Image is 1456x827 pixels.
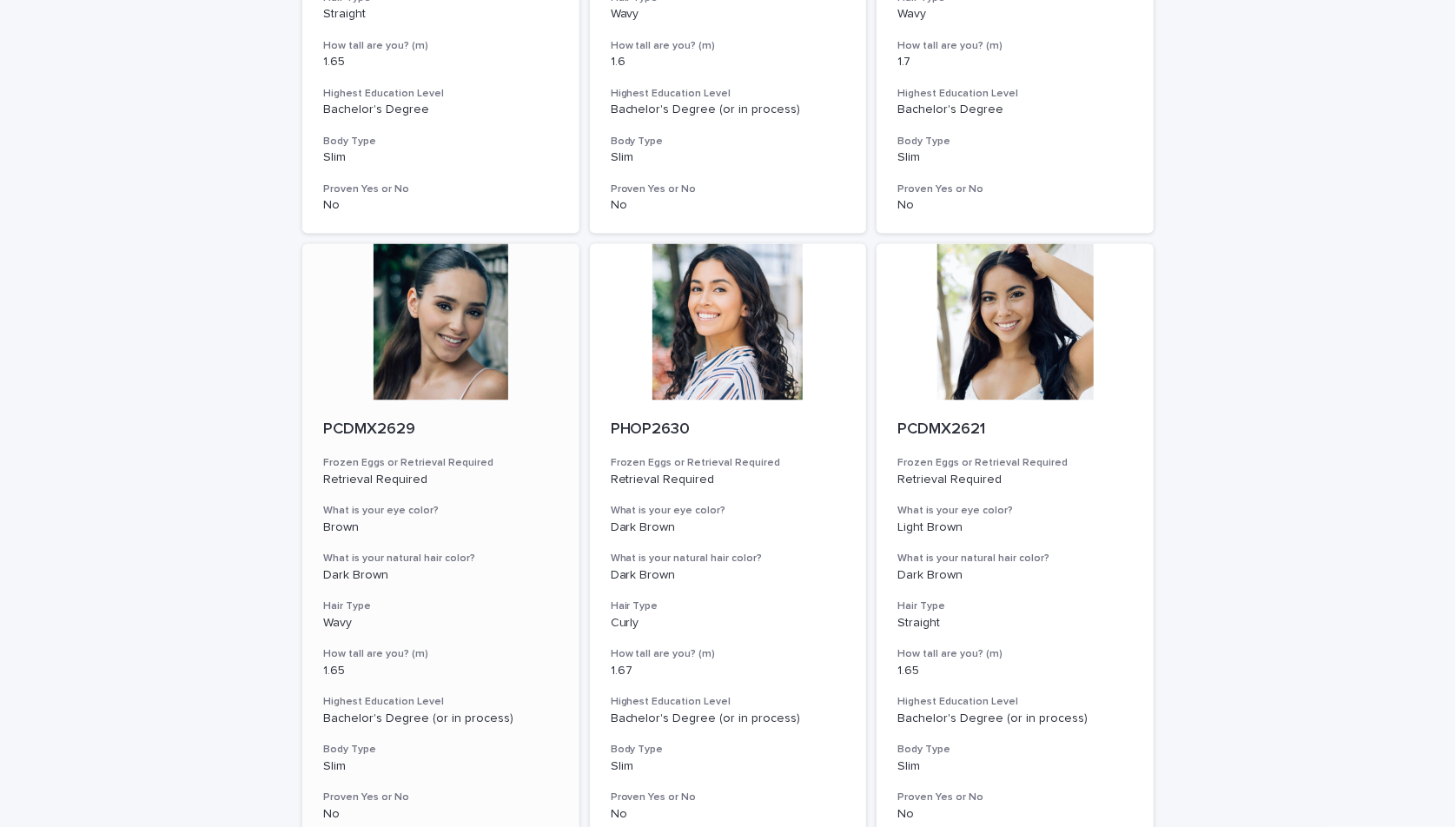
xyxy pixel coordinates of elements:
[897,648,1133,662] h3: How tall are you? (m)
[897,808,1133,823] p: No
[323,760,559,775] p: Slim
[323,552,559,566] h3: What is your natural hair color?
[611,648,846,662] h3: How tall are you? (m)
[323,521,559,536] p: Brown
[323,182,559,196] h3: Proven Yes or No
[897,150,1133,165] p: Slim
[897,39,1133,53] h3: How tall are you? (m)
[323,39,559,53] h3: How tall are you? (m)
[323,7,559,22] p: Straight
[323,617,559,632] p: Wavy
[611,150,846,165] p: Slim
[897,457,1133,471] h3: Frozen Eggs or Retrieval Required
[897,712,1133,727] p: Bachelor's Degree (or in process)
[323,808,559,823] p: No
[323,457,559,471] h3: Frozen Eggs or Retrieval Required
[897,505,1133,519] h3: What is your eye color?
[897,7,1133,22] p: Wavy
[323,135,559,149] h3: Body Type
[611,87,846,101] h3: Highest Education Level
[897,198,1133,213] p: No
[897,617,1133,632] p: Straight
[611,760,846,775] p: Slim
[323,198,559,213] p: No
[897,182,1133,196] h3: Proven Yes or No
[897,473,1133,488] p: Retrieval Required
[323,55,559,69] p: 1.65
[323,421,559,440] p: PCDMX2629
[611,7,846,22] p: Wavy
[897,744,1133,758] h3: Body Type
[897,552,1133,566] h3: What is your natural hair color?
[611,505,846,519] h3: What is your eye color?
[323,473,559,488] p: Retrieval Required
[611,39,846,53] h3: How tall are you? (m)
[611,457,846,471] h3: Frozen Eggs or Retrieval Required
[611,744,846,758] h3: Body Type
[897,135,1133,149] h3: Body Type
[611,569,846,584] p: Dark Brown
[611,665,846,679] p: 1.67
[897,600,1133,614] h3: Hair Type
[323,696,559,710] h3: Highest Education Level
[611,182,846,196] h3: Proven Yes or No
[323,569,559,584] p: Dark Brown
[897,421,1133,440] p: PCDMX2621
[897,760,1133,775] p: Slim
[611,808,846,823] p: No
[611,552,846,566] h3: What is your natural hair color?
[897,55,1133,69] p: 1.7
[611,617,846,632] p: Curly
[323,150,559,165] p: Slim
[897,696,1133,710] h3: Highest Education Level
[323,712,559,727] p: Bachelor's Degree (or in process)
[897,569,1133,584] p: Dark Brown
[897,791,1133,805] h3: Proven Yes or No
[611,791,846,805] h3: Proven Yes or No
[611,473,846,488] p: Retrieval Required
[611,135,846,149] h3: Body Type
[611,421,846,440] p: PHOP2630
[897,521,1133,536] p: Light Brown
[323,505,559,519] h3: What is your eye color?
[897,665,1133,679] p: 1.65
[323,791,559,805] h3: Proven Yes or No
[323,87,559,101] h3: Highest Education Level
[897,103,1133,117] p: Bachelor's Degree
[611,55,846,69] p: 1.6
[323,648,559,662] h3: How tall are you? (m)
[611,103,846,117] p: Bachelor's Degree (or in process)
[611,712,846,727] p: Bachelor's Degree (or in process)
[323,103,559,117] p: Bachelor's Degree
[611,600,846,614] h3: Hair Type
[323,665,559,679] p: 1.65
[897,87,1133,101] h3: Highest Education Level
[611,521,846,536] p: Dark Brown
[611,696,846,710] h3: Highest Education Level
[323,600,559,614] h3: Hair Type
[323,744,559,758] h3: Body Type
[611,198,846,213] p: No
